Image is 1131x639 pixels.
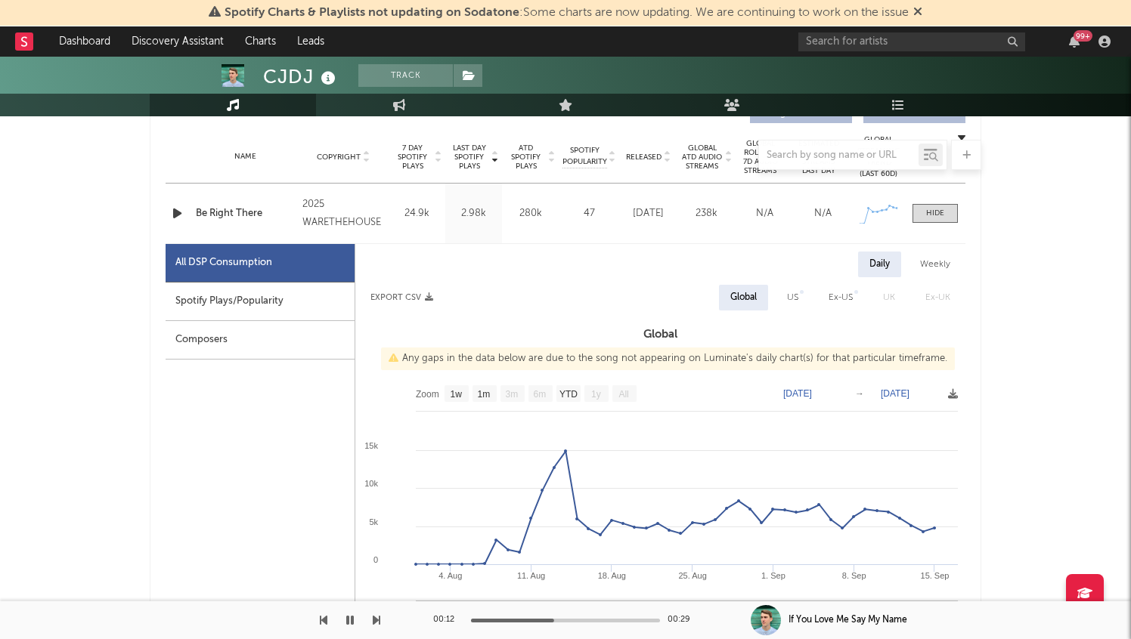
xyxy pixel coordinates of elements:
[856,134,901,180] div: Global Streaming Trend (Last 60D)
[618,389,628,400] text: All
[287,26,335,57] a: Leads
[392,206,442,221] div: 24.9k
[730,289,757,307] div: Global
[263,64,339,89] div: CJDJ
[855,388,864,399] text: →
[913,7,922,19] span: Dismiss
[921,571,950,580] text: 15. Sep
[506,206,555,221] div: 280k
[739,206,790,221] div: N/A
[517,571,545,580] text: 11. Aug
[381,347,955,370] div: Any gaps in the data below are due to the song not appearing on Luminate's daily chart(s) for tha...
[798,32,1025,51] input: Search for artists
[449,206,498,221] div: 2.98k
[451,389,463,400] text: 1w
[166,321,355,360] div: Composers
[369,517,378,526] text: 5k
[534,389,547,400] text: 6m
[302,196,385,232] div: 2025 WARETHEHOUSE
[789,613,907,627] div: If You Love Me Say My Name
[858,252,901,277] div: Daily
[761,571,786,580] text: 1. Sep
[48,26,121,57] a: Dashboard
[121,26,234,57] a: Discovery Assistant
[1074,30,1092,42] div: 99 +
[787,289,798,307] div: US
[225,7,909,19] span: : Some charts are now updating. We are continuing to work on the issue
[668,611,698,629] div: 00:29
[478,389,491,400] text: 1m
[1069,35,1080,48] button: 99+
[234,26,287,57] a: Charts
[175,254,272,272] div: All DSP Consumption
[355,326,965,344] h3: Global
[562,206,615,221] div: 47
[623,206,674,221] div: [DATE]
[416,389,439,400] text: Zoom
[678,571,706,580] text: 25. Aug
[909,252,962,277] div: Weekly
[598,571,626,580] text: 18. Aug
[759,150,919,162] input: Search by song name or URL
[166,244,355,282] div: All DSP Consumption
[829,289,853,307] div: Ex-US
[370,293,433,302] button: Export CSV
[364,441,378,450] text: 15k
[166,282,355,321] div: Spotify Plays/Popularity
[681,206,732,221] div: 238k
[225,7,519,19] span: Spotify Charts & Playlists not updating on Sodatone
[196,206,295,221] a: Be Right There
[783,388,812,399] text: [DATE]
[842,571,866,580] text: 8. Sep
[798,206,848,221] div: N/A
[881,388,909,399] text: [DATE]
[591,389,601,400] text: 1y
[364,479,378,488] text: 10k
[433,611,463,629] div: 00:12
[373,555,378,564] text: 0
[506,389,519,400] text: 3m
[358,64,453,87] button: Track
[559,389,578,400] text: YTD
[438,571,462,580] text: 4. Aug
[798,139,839,175] span: Estimated % Playlist Streams Last Day
[739,139,781,175] span: Global Rolling 7D Audio Streams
